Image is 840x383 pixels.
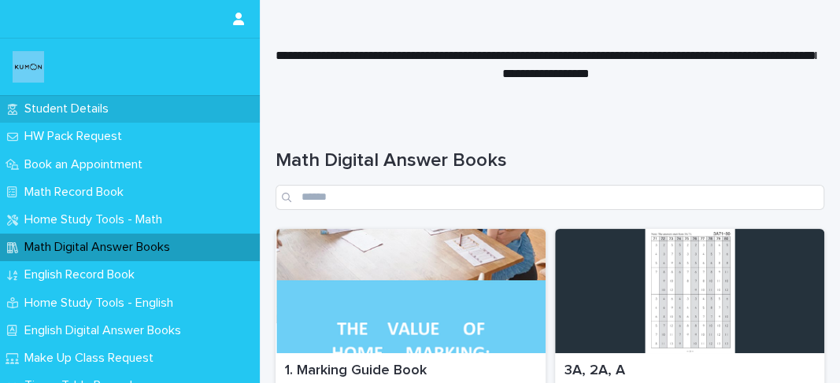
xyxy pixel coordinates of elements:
h1: Math Digital Answer Books [276,149,824,172]
p: English Record Book [18,267,147,282]
p: 3A, 2A, A [564,363,816,380]
p: HW Pack Request [18,129,135,144]
p: Math Digital Answer Books [18,240,183,255]
p: Math Record Book [18,185,136,200]
p: English Digital Answer Books [18,323,194,338]
p: Home Study Tools - English [18,296,186,311]
p: 1. Marking Guide Book [285,363,536,380]
input: Search [276,185,824,210]
p: Student Details [18,101,121,116]
p: Make Up Class Request [18,351,166,366]
p: Home Study Tools - Math [18,212,175,227]
img: o6XkwfS7S2qhyeB9lxyF [13,51,44,83]
p: Book an Appointment [18,157,155,172]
